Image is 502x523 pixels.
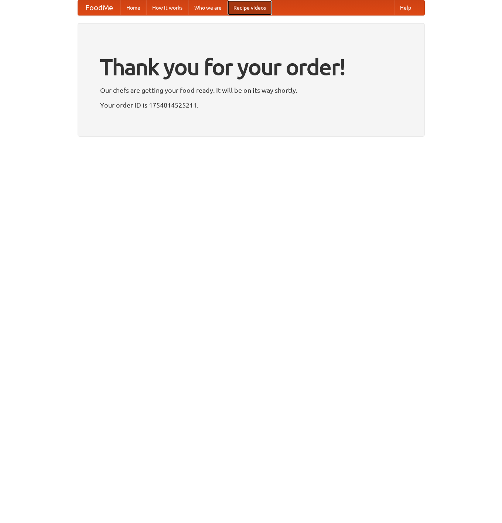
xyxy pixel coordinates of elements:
[394,0,417,15] a: Help
[100,49,402,85] h1: Thank you for your order!
[228,0,272,15] a: Recipe videos
[100,85,402,96] p: Our chefs are getting your food ready. It will be on its way shortly.
[78,0,120,15] a: FoodMe
[100,99,402,111] p: Your order ID is 1754814525211.
[120,0,146,15] a: Home
[188,0,228,15] a: Who we are
[146,0,188,15] a: How it works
